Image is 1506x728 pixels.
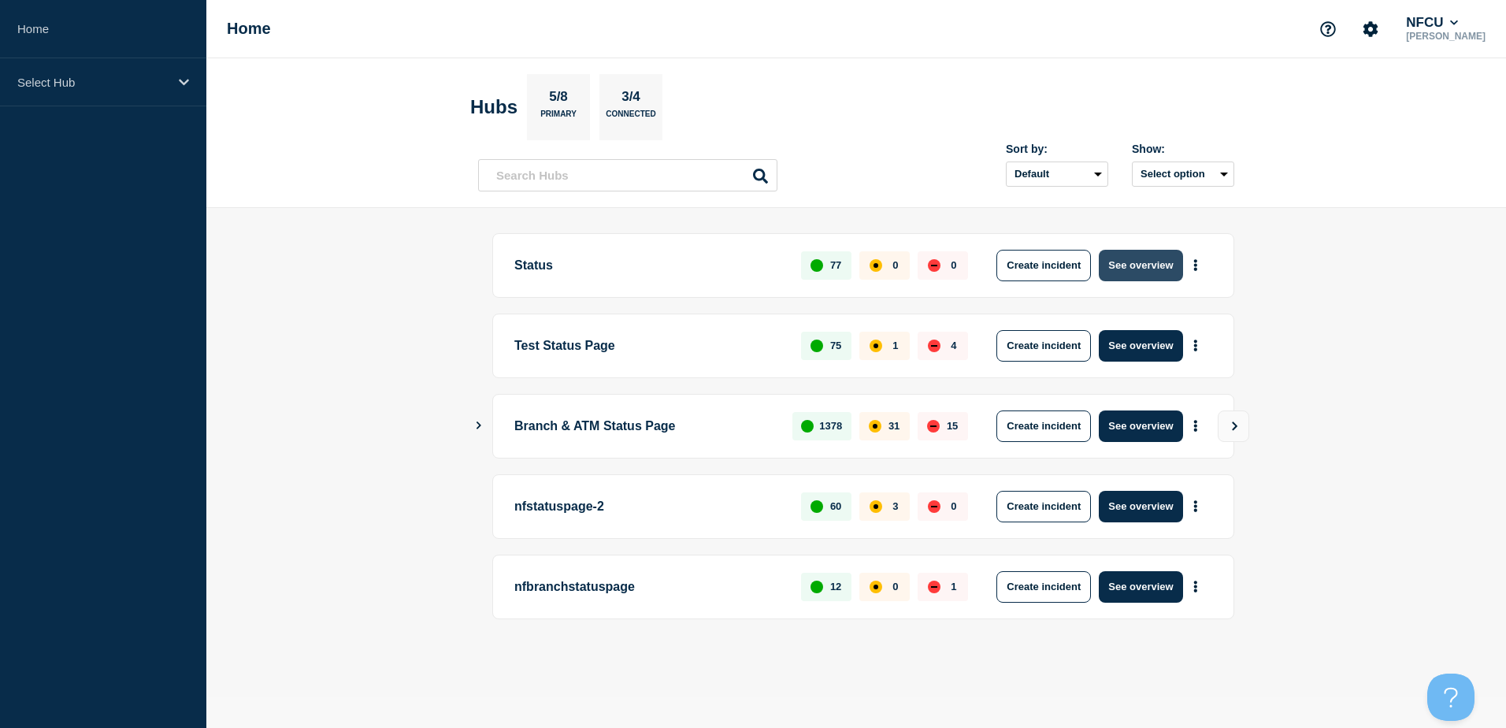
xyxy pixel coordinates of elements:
[1185,411,1206,440] button: More actions
[1099,410,1182,442] button: See overview
[1006,143,1108,155] div: Sort by:
[892,259,898,271] p: 0
[514,571,783,603] p: nfbranchstatuspage
[1185,572,1206,601] button: More actions
[870,581,882,593] div: affected
[475,420,483,432] button: Show Connected Hubs
[870,259,882,272] div: affected
[996,330,1091,362] button: Create incident
[1132,143,1234,155] div: Show:
[1311,13,1345,46] button: Support
[1099,491,1182,522] button: See overview
[892,340,898,351] p: 1
[928,259,940,272] div: down
[17,76,169,89] p: Select Hub
[1185,331,1206,360] button: More actions
[227,20,271,38] h1: Home
[810,340,823,352] div: up
[478,159,777,191] input: Search Hubs
[830,340,841,351] p: 75
[810,259,823,272] div: up
[951,581,956,592] p: 1
[1403,31,1489,42] p: [PERSON_NAME]
[951,259,956,271] p: 0
[869,420,881,433] div: affected
[951,340,956,351] p: 4
[888,420,900,432] p: 31
[616,89,647,110] p: 3/4
[514,491,783,522] p: nfstatuspage-2
[810,581,823,593] div: up
[830,259,841,271] p: 77
[543,89,574,110] p: 5/8
[892,581,898,592] p: 0
[1185,251,1206,280] button: More actions
[819,420,842,432] p: 1378
[801,420,814,433] div: up
[928,500,940,513] div: down
[927,420,940,433] div: down
[1403,15,1461,31] button: NFCU
[1354,13,1387,46] button: Account settings
[606,110,655,126] p: Connected
[514,330,783,362] p: Test Status Page
[996,571,1091,603] button: Create incident
[947,420,958,432] p: 15
[810,500,823,513] div: up
[470,96,517,118] h2: Hubs
[1099,330,1182,362] button: See overview
[830,500,841,512] p: 60
[540,110,577,126] p: Primary
[928,581,940,593] div: down
[1132,162,1234,187] button: Select option
[996,250,1091,281] button: Create incident
[514,250,783,281] p: Status
[892,500,898,512] p: 3
[514,410,774,442] p: Branch & ATM Status Page
[928,340,940,352] div: down
[830,581,841,592] p: 12
[1185,492,1206,521] button: More actions
[1427,674,1474,721] iframe: Help Scout Beacon - Open
[996,491,1091,522] button: Create incident
[870,340,882,352] div: affected
[870,500,882,513] div: affected
[1218,410,1249,442] button: View
[996,410,1091,442] button: Create incident
[1099,250,1182,281] button: See overview
[951,500,956,512] p: 0
[1099,571,1182,603] button: See overview
[1006,162,1108,187] select: Sort by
